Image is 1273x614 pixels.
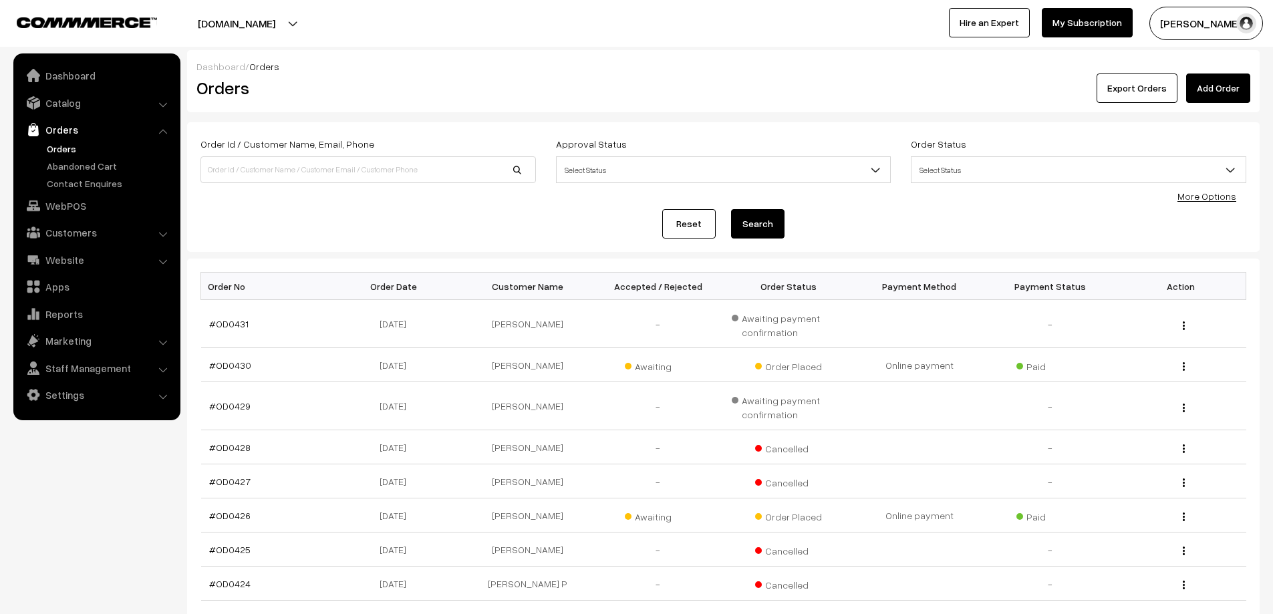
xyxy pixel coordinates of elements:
[557,158,891,182] span: Select Status
[462,300,593,348] td: [PERSON_NAME]
[17,356,176,380] a: Staff Management
[593,382,724,430] td: -
[911,137,966,151] label: Order Status
[1183,321,1185,330] img: Menu
[593,273,724,300] th: Accepted / Rejected
[985,273,1116,300] th: Payment Status
[755,438,822,456] span: Cancelled
[593,464,724,498] td: -
[17,329,176,353] a: Marketing
[985,382,1116,430] td: -
[17,194,176,218] a: WebPOS
[331,300,462,348] td: [DATE]
[462,464,593,498] td: [PERSON_NAME]
[854,348,985,382] td: Online payment
[462,567,593,601] td: [PERSON_NAME] P
[331,382,462,430] td: [DATE]
[755,575,822,592] span: Cancelled
[1042,8,1133,37] a: My Subscription
[17,302,176,326] a: Reports
[1016,356,1083,373] span: Paid
[1149,7,1263,40] button: [PERSON_NAME] D
[17,220,176,245] a: Customers
[1115,273,1246,300] th: Action
[331,348,462,382] td: [DATE]
[731,209,785,239] button: Search
[209,318,249,329] a: #OD0431
[1183,478,1185,487] img: Menu
[755,356,822,373] span: Order Placed
[196,78,535,98] h2: Orders
[985,532,1116,567] td: -
[209,400,251,412] a: #OD0429
[196,61,245,72] a: Dashboard
[462,498,593,532] td: [PERSON_NAME]
[1183,362,1185,371] img: Menu
[732,390,847,422] span: Awaiting payment confirmation
[985,567,1116,601] td: -
[17,13,134,29] a: COMMMERCE
[1177,190,1236,202] a: More Options
[1183,512,1185,521] img: Menu
[209,544,251,555] a: #OD0425
[331,532,462,567] td: [DATE]
[331,464,462,498] td: [DATE]
[17,383,176,407] a: Settings
[985,464,1116,498] td: -
[17,17,157,27] img: COMMMERCE
[593,300,724,348] td: -
[331,498,462,532] td: [DATE]
[200,156,536,183] input: Order Id / Customer Name / Customer Email / Customer Phone
[1186,73,1250,103] a: Add Order
[43,142,176,156] a: Orders
[209,476,251,487] a: #OD0427
[1097,73,1177,103] button: Export Orders
[985,430,1116,464] td: -
[200,137,374,151] label: Order Id / Customer Name, Email, Phone
[43,159,176,173] a: Abandoned Cart
[462,532,593,567] td: [PERSON_NAME]
[209,359,251,371] a: #OD0430
[662,209,716,239] a: Reset
[625,356,692,373] span: Awaiting
[17,118,176,142] a: Orders
[43,176,176,190] a: Contact Enquires
[625,506,692,524] span: Awaiting
[462,273,593,300] th: Customer Name
[724,273,855,300] th: Order Status
[331,273,462,300] th: Order Date
[209,510,251,521] a: #OD0426
[556,137,627,151] label: Approval Status
[17,275,176,299] a: Apps
[17,91,176,115] a: Catalog
[17,63,176,88] a: Dashboard
[151,7,322,40] button: [DOMAIN_NAME]
[911,156,1246,183] span: Select Status
[462,348,593,382] td: [PERSON_NAME]
[1236,13,1256,33] img: user
[331,567,462,601] td: [DATE]
[1183,444,1185,453] img: Menu
[1183,581,1185,589] img: Menu
[17,248,176,272] a: Website
[985,300,1116,348] td: -
[1016,506,1083,524] span: Paid
[732,308,847,339] span: Awaiting payment confirmation
[911,158,1246,182] span: Select Status
[462,382,593,430] td: [PERSON_NAME]
[196,59,1250,73] div: /
[949,8,1030,37] a: Hire an Expert
[331,430,462,464] td: [DATE]
[854,498,985,532] td: Online payment
[854,273,985,300] th: Payment Method
[209,442,251,453] a: #OD0428
[593,567,724,601] td: -
[593,430,724,464] td: -
[755,541,822,558] span: Cancelled
[1183,404,1185,412] img: Menu
[755,506,822,524] span: Order Placed
[462,430,593,464] td: [PERSON_NAME]
[201,273,332,300] th: Order No
[593,532,724,567] td: -
[209,578,251,589] a: #OD0424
